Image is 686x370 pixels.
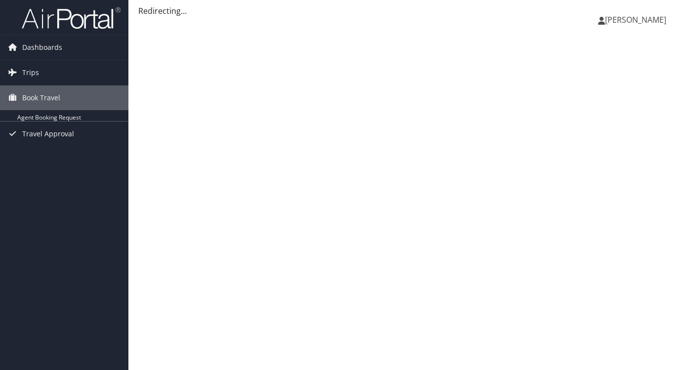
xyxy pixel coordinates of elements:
span: Book Travel [22,85,60,110]
a: [PERSON_NAME] [598,5,676,35]
span: Dashboards [22,35,62,60]
span: [PERSON_NAME] [605,14,666,25]
span: Travel Approval [22,122,74,146]
span: Trips [22,60,39,85]
img: airportal-logo.png [22,6,121,30]
div: Redirecting... [138,5,676,17]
